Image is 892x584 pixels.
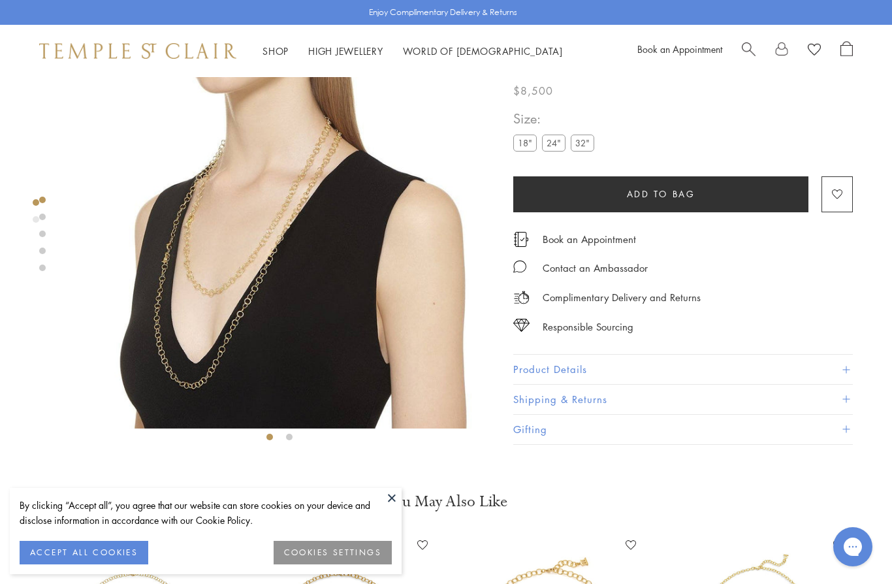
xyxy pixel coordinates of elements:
iframe: Gorgias live chat messenger [827,523,879,571]
a: Search [742,41,756,61]
div: Responsible Sourcing [543,319,633,335]
a: High JewelleryHigh Jewellery [308,44,383,57]
img: icon_delivery.svg [513,289,530,306]
a: Book an Appointment [637,42,722,56]
nav: Main navigation [263,43,563,59]
span: Size: [513,108,599,130]
a: World of [DEMOGRAPHIC_DATA]World of [DEMOGRAPHIC_DATA] [403,44,563,57]
img: Temple St. Clair [39,43,236,59]
button: ACCEPT ALL COOKIES [20,541,148,564]
span: $8,500 [513,82,553,99]
button: Gifting [513,415,853,444]
div: Contact an Ambassador [543,260,648,276]
img: icon_sourcing.svg [513,319,530,332]
p: Complimentary Delivery and Returns [543,289,701,306]
a: View Wishlist [808,41,821,61]
button: Shipping & Returns [513,385,853,414]
button: Product Details [513,355,853,385]
label: 32" [571,135,594,152]
h3: You May Also Like [52,491,840,512]
button: Add to bag [513,176,808,212]
a: ShopShop [263,44,289,57]
a: Open Shopping Bag [840,41,853,61]
p: Enjoy Complimentary Delivery & Returns [369,6,517,19]
span: Add to bag [627,187,695,201]
button: COOKIES SETTINGS [274,541,392,564]
label: 18" [513,135,537,152]
label: 24" [542,135,565,152]
a: Book an Appointment [543,232,636,246]
img: icon_appointment.svg [513,232,529,247]
div: Product gallery navigation [33,196,39,233]
div: By clicking “Accept all”, you agree that our website can store cookies on your device and disclos... [20,498,392,528]
img: MessageIcon-01_2.svg [513,260,526,273]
